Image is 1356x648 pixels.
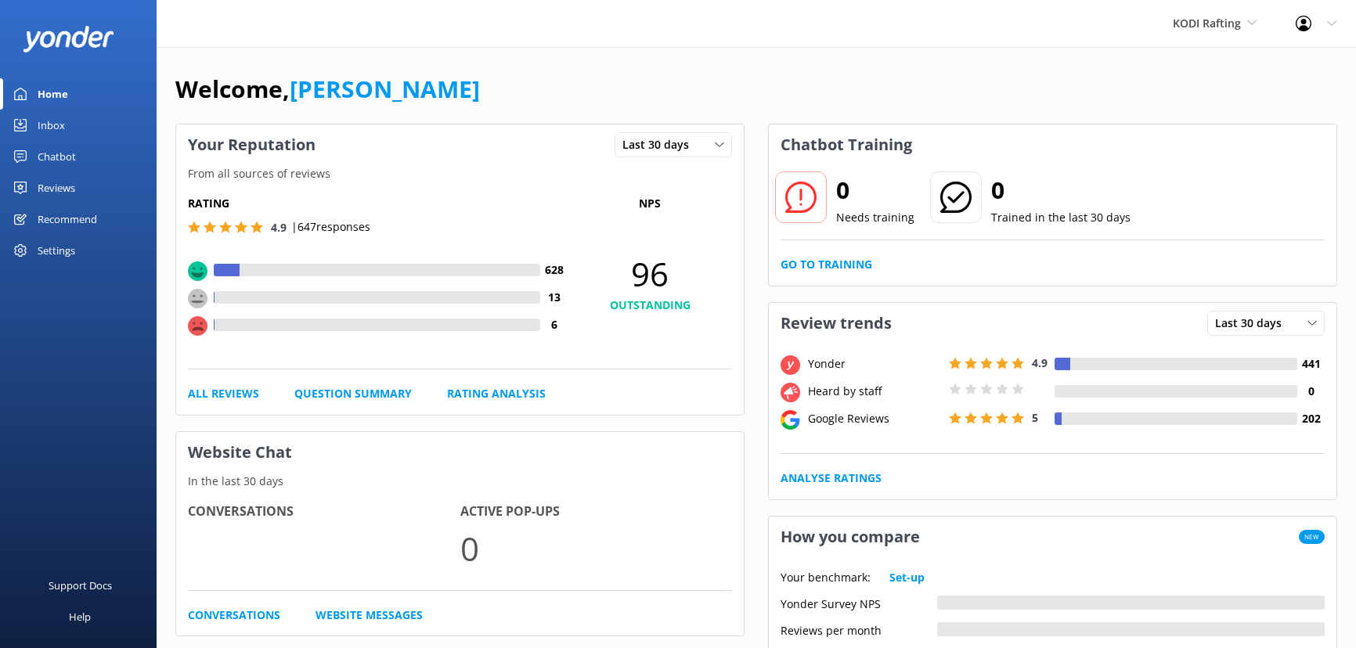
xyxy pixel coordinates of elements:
h3: Website Chat [176,432,744,473]
div: Settings [38,235,75,266]
span: Last 30 days [1215,315,1291,332]
h3: Your Reputation [176,124,327,165]
div: Inbox [38,110,65,141]
h3: Chatbot Training [769,124,924,165]
h4: 628 [540,261,568,279]
span: 5 [1032,410,1038,425]
div: Recommend [38,203,97,235]
p: | 647 responses [291,218,370,236]
img: yonder-white-logo.png [23,26,114,52]
p: In the last 30 days [176,473,744,490]
h4: OUTSTANDING [568,297,732,314]
a: Set-up [889,569,925,586]
h4: 0 [1297,383,1325,400]
div: Home [38,78,68,110]
a: Rating Analysis [447,385,546,402]
div: Help [69,601,91,632]
h4: 202 [1297,410,1325,427]
p: 0 [460,522,733,574]
h4: Conversations [188,502,460,522]
a: Question Summary [294,385,412,402]
p: Trained in the last 30 days [991,209,1131,226]
span: 4.9 [271,220,287,235]
h1: Welcome, [175,70,480,108]
div: Google Reviews [804,410,945,427]
div: Reviews per month [781,622,937,636]
h4: 13 [540,289,568,306]
a: Go to Training [781,256,872,273]
p: Your benchmark: [781,569,871,586]
h4: 6 [540,316,568,333]
div: Heard by staff [804,383,945,400]
h4: 441 [1297,355,1325,373]
div: Yonder Survey NPS [781,596,937,610]
a: Analyse Ratings [781,470,882,487]
div: Reviews [38,172,75,203]
h3: How you compare [769,517,932,557]
p: From all sources of reviews [176,165,744,182]
a: Website Messages [316,607,423,624]
span: 96 [568,254,732,293]
h2: 0 [836,171,914,209]
span: KODI Rafting [1173,16,1241,31]
a: All Reviews [188,385,259,402]
span: Last 30 days [622,136,698,153]
h4: Active Pop-ups [460,502,733,522]
div: Yonder [804,355,945,373]
p: NPS [568,195,732,212]
h2: 0 [991,171,1131,209]
div: Support Docs [49,570,112,601]
a: Conversations [188,607,280,624]
div: Chatbot [38,141,76,172]
span: New [1299,530,1325,544]
h3: Review trends [769,303,903,344]
span: 4.9 [1032,355,1048,370]
h5: Rating [188,195,568,212]
p: Needs training [836,209,914,226]
a: [PERSON_NAME] [290,73,480,105]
